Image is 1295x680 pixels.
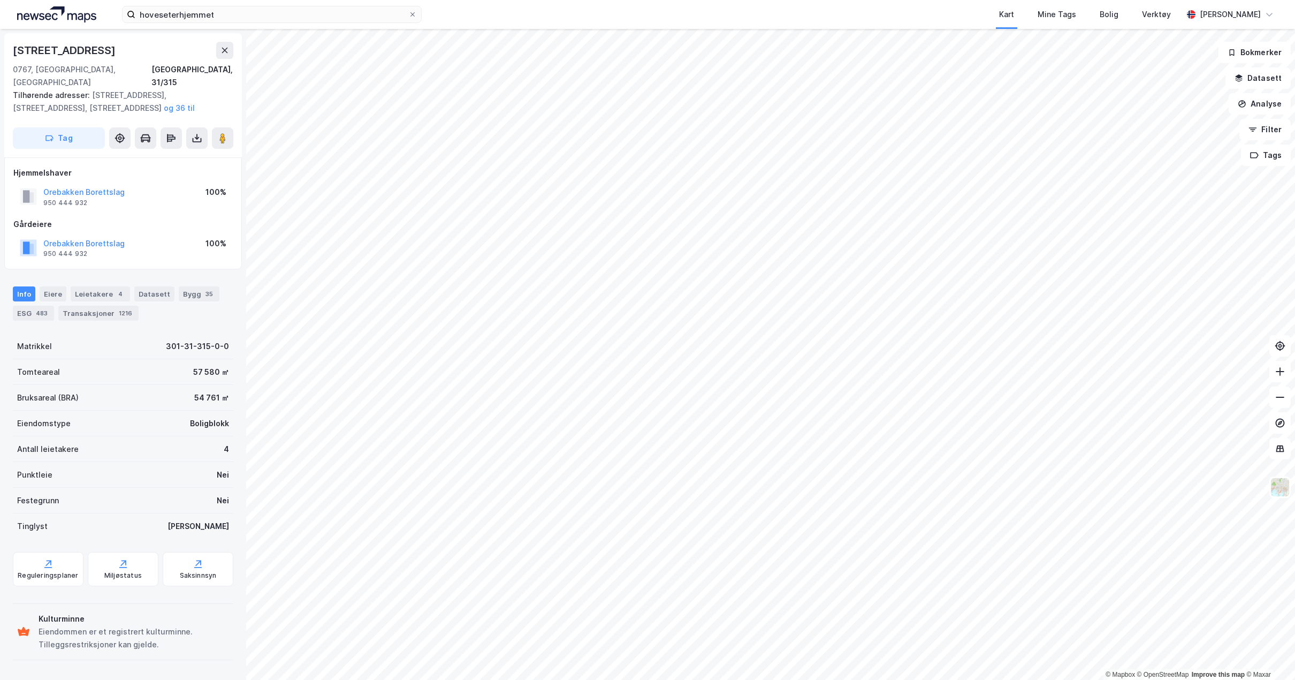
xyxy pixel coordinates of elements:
div: Datasett [134,286,174,301]
div: Boligblokk [190,417,229,430]
button: Filter [1239,119,1291,140]
div: Festegrunn [17,494,59,507]
div: Mine Tags [1038,8,1076,21]
div: Matrikkel [17,340,52,353]
div: 54 761 ㎡ [194,391,229,404]
div: Hjemmelshaver [13,167,233,179]
div: Miljøstatus [104,571,142,580]
div: 950 444 932 [43,250,87,258]
div: 0767, [GEOGRAPHIC_DATA], [GEOGRAPHIC_DATA] [13,63,151,89]
a: Mapbox [1106,671,1135,678]
div: Gårdeiere [13,218,233,231]
div: Reguleringsplaner [18,571,78,580]
div: ESG [13,306,54,321]
span: Tilhørende adresser: [13,90,92,100]
div: Kulturminne [39,613,229,625]
div: Bolig [1100,8,1118,21]
div: [STREET_ADDRESS], [STREET_ADDRESS], [STREET_ADDRESS] [13,89,225,115]
div: Eiendomstype [17,417,71,430]
button: Analyse [1229,93,1291,115]
div: Punktleie [17,469,52,481]
div: 100% [205,237,226,250]
div: Bruksareal (BRA) [17,391,79,404]
div: Tinglyst [17,520,48,533]
input: Søk på adresse, matrikkel, gårdeiere, leietakere eller personer [135,6,408,22]
div: Antall leietakere [17,443,79,456]
div: Saksinnsyn [180,571,217,580]
div: Verktøy [1142,8,1171,21]
a: Improve this map [1192,671,1245,678]
div: Nei [217,494,229,507]
div: Leietakere [71,286,130,301]
div: Kontrollprogram for chat [1241,629,1295,680]
div: 4 [115,289,126,299]
button: Tag [13,127,105,149]
button: Tags [1241,145,1291,166]
div: 301-31-315-0-0 [166,340,229,353]
div: [PERSON_NAME] [167,520,229,533]
div: 950 444 932 [43,199,87,207]
div: Tomteareal [17,366,60,379]
div: Info [13,286,35,301]
div: Bygg [179,286,219,301]
div: 4 [224,443,229,456]
div: 57 580 ㎡ [193,366,229,379]
iframe: Chat Widget [1241,629,1295,680]
button: Datasett [1225,67,1291,89]
div: 483 [34,308,50,319]
div: [STREET_ADDRESS] [13,42,118,59]
div: 35 [203,289,215,299]
img: logo.a4113a55bc3d86da70a041830d287a7e.svg [17,6,96,22]
img: Z [1270,477,1290,497]
div: Transaksjoner [58,306,139,321]
div: Nei [217,469,229,481]
div: Eiere [40,286,66,301]
div: [GEOGRAPHIC_DATA], 31/315 [151,63,233,89]
div: Eiendommen er et registrert kulturminne. Tilleggsrestriksjoner kan gjelde. [39,625,229,651]
div: 100% [205,186,226,199]
div: [PERSON_NAME] [1200,8,1261,21]
div: 1216 [117,308,134,319]
div: Kart [999,8,1014,21]
a: OpenStreetMap [1137,671,1189,678]
button: Bokmerker [1218,42,1291,63]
